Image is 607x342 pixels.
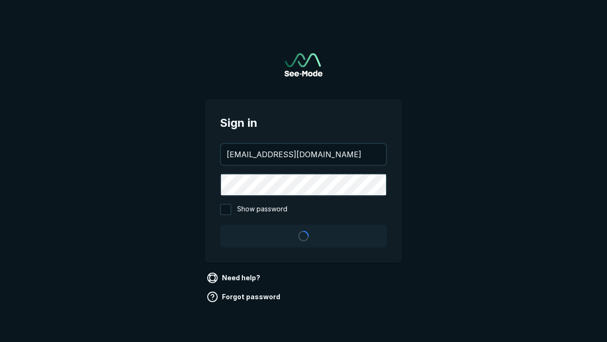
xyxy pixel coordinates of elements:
a: Go to sign in [285,53,322,76]
span: Sign in [220,114,387,132]
a: Forgot password [205,289,284,304]
img: See-Mode Logo [285,53,322,76]
input: your@email.com [221,144,386,165]
a: Need help? [205,270,264,285]
span: Show password [237,204,287,215]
